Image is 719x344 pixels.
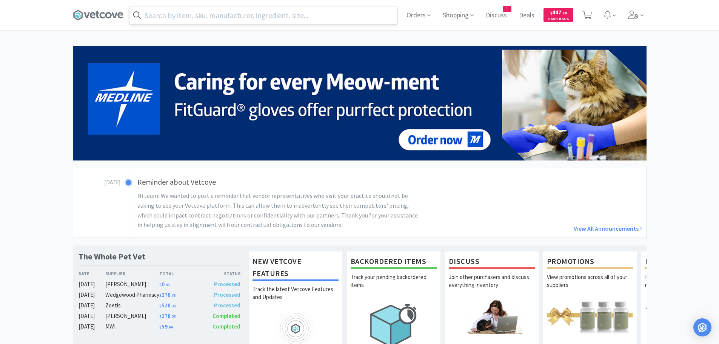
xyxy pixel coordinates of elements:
h1: New Vetcove Features [252,255,339,281]
span: $ [159,293,162,298]
img: 5b85490d2c9a43ef9873369d65f5cc4c_481.png [73,46,647,160]
span: 59 [159,323,172,330]
span: $ [159,282,162,287]
div: Supplier [105,270,159,277]
span: . 28 [561,11,567,15]
span: . 75 [171,293,176,298]
span: 447 [550,9,567,16]
span: 0 [159,281,169,288]
span: Completed [212,323,240,330]
div: Total [159,270,200,277]
a: [DATE]MWI$59.94Completed [79,322,241,331]
span: 1 [503,6,511,12]
div: [DATE] [79,322,106,331]
span: Completed [212,312,240,319]
div: [DATE] [79,301,106,310]
h1: Promotions [547,255,633,269]
span: Cash Back [548,17,569,22]
h1: Backordered Items [351,255,437,269]
p: View promotions across all of your suppliers [547,273,633,299]
div: [PERSON_NAME] [105,312,159,321]
span: $ [159,325,162,330]
span: . 25 [171,314,176,319]
div: [PERSON_NAME] [105,280,159,289]
span: Processed [214,291,240,298]
span: $ [550,11,552,15]
span: 528 [159,302,176,309]
span: $ [159,314,162,319]
p: Track your pending backordered items [351,273,437,299]
p: Join other purchasers and discuss everything inventory [449,273,535,299]
span: $ [159,304,162,309]
img: hero_promotions.png [547,299,633,334]
div: MWI [105,322,159,331]
span: 278 [159,291,176,298]
h1: Discuss [449,255,535,269]
span: Processed [214,281,240,288]
span: . 94 [168,325,172,330]
span: . 38 [171,304,176,309]
h3: [DATE] [73,176,120,187]
img: hero_discuss.png [449,299,535,334]
span: . 00 [165,282,169,287]
span: Processed [214,302,240,309]
div: Open Intercom Messenger [693,318,711,336]
a: Deals [516,12,537,19]
a: Discuss1 [483,12,510,19]
span: 278 [159,312,176,319]
a: [DATE][PERSON_NAME]$278.25Completed [79,312,241,321]
div: Zoetis [105,301,159,310]
div: Status [200,270,241,277]
div: Date [79,270,106,277]
h3: Reminder about Vetcove [137,176,455,188]
div: [DATE] [79,290,106,299]
p: Hi team! We wanted to post a reminder that vendor representatives who visit your practice should ... [137,191,423,230]
input: Search by item, sku, manufacturer, ingredient, size... [129,6,397,24]
div: Wedgewood Pharmacy [105,290,159,299]
a: $447.28Cash Back [543,5,573,25]
a: [DATE]Zoetis$528.38Processed [79,301,241,310]
a: View All Announcements [459,224,642,234]
p: Track the latest Vetcove Features and Updates [252,285,339,312]
div: [DATE] [79,280,106,289]
div: [DATE] [79,312,106,321]
h1: The Whole Pet Vet [79,251,145,262]
a: [DATE]Wedgewood Pharmacy$278.75Processed [79,290,241,299]
a: [DATE][PERSON_NAME]$0.00Processed [79,280,241,289]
